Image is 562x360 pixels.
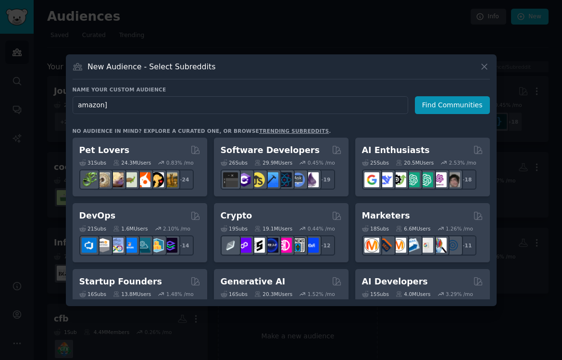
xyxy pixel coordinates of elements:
[432,172,447,187] img: OpenAIDev
[315,235,335,256] div: + 12
[113,159,151,166] div: 24.3M Users
[391,238,406,253] img: AskMarketing
[308,225,335,232] div: 0.44 % /mo
[73,86,490,93] h3: Name your custom audience
[378,172,393,187] img: DeepSeek
[82,172,97,187] img: herpetology
[362,291,389,297] div: 15 Sub s
[221,276,286,288] h2: Generative AI
[304,172,319,187] img: elixir
[254,225,292,232] div: 19.1M Users
[221,159,248,166] div: 26 Sub s
[362,159,389,166] div: 25 Sub s
[445,172,460,187] img: ArtificalIntelligence
[364,238,379,253] img: content_marketing
[87,62,215,72] h3: New Audience - Select Subreddits
[79,291,106,297] div: 16 Sub s
[405,172,420,187] img: chatgpt_promptDesign
[149,172,164,187] img: PetAdvice
[308,159,335,166] div: 0.45 % /mo
[304,238,319,253] img: defi_
[449,159,476,166] div: 2.53 % /mo
[364,172,379,187] img: GoogleGeminiAI
[396,225,431,232] div: 6.6M Users
[79,210,116,222] h2: DevOps
[445,238,460,253] img: OnlineMarketing
[362,276,428,288] h2: AI Developers
[166,291,194,297] div: 1.48 % /mo
[73,96,408,114] input: Pick a short name, like "Digital Marketers" or "Movie-Goers"
[221,144,320,156] h2: Software Developers
[362,225,389,232] div: 18 Sub s
[362,210,410,222] h2: Marketers
[290,172,305,187] img: AskComputerScience
[315,169,335,190] div: + 19
[221,225,248,232] div: 19 Sub s
[79,144,130,156] h2: Pet Lovers
[396,159,434,166] div: 20.5M Users
[79,159,106,166] div: 31 Sub s
[396,291,431,297] div: 4.0M Users
[82,238,97,253] img: azuredevops
[109,172,124,187] img: leopardgeckos
[362,144,430,156] h2: AI Enthusiasts
[263,238,278,253] img: web3
[109,238,124,253] img: Docker_DevOps
[136,238,150,253] img: platformengineering
[418,238,433,253] img: googleads
[254,159,292,166] div: 29.9M Users
[259,128,329,134] a: trending subreddits
[237,172,251,187] img: csharp
[418,172,433,187] img: chatgpt_prompts_
[136,172,150,187] img: cockatiel
[308,291,335,297] div: 1.52 % /mo
[174,169,194,190] div: + 24
[277,172,292,187] img: reactnative
[391,172,406,187] img: AItoolsCatalog
[456,169,476,190] div: + 18
[223,172,238,187] img: software
[446,225,473,232] div: 1.26 % /mo
[166,159,194,166] div: 0.83 % /mo
[456,235,476,256] div: + 11
[79,276,162,288] h2: Startup Founders
[237,238,251,253] img: 0xPolygon
[73,128,331,134] div: No audience in mind? Explore a curated one, or browse .
[79,225,106,232] div: 21 Sub s
[122,238,137,253] img: DevOpsLinks
[122,172,137,187] img: turtle
[162,172,177,187] img: dogbreed
[250,238,265,253] img: ethstaker
[162,238,177,253] img: PlatformEngineers
[95,238,110,253] img: AWS_Certified_Experts
[174,235,194,256] div: + 14
[290,238,305,253] img: CryptoNews
[277,238,292,253] img: defiblockchain
[163,225,190,232] div: 2.10 % /mo
[95,172,110,187] img: ballpython
[446,291,473,297] div: 3.29 % /mo
[378,238,393,253] img: bigseo
[405,238,420,253] img: Emailmarketing
[263,172,278,187] img: iOSProgramming
[432,238,447,253] img: MarketingResearch
[113,291,151,297] div: 13.8M Users
[221,291,248,297] div: 16 Sub s
[223,238,238,253] img: ethfinance
[149,238,164,253] img: aws_cdk
[250,172,265,187] img: learnjavascript
[254,291,292,297] div: 20.3M Users
[415,96,490,114] button: Find Communities
[221,210,252,222] h2: Crypto
[113,225,148,232] div: 1.6M Users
